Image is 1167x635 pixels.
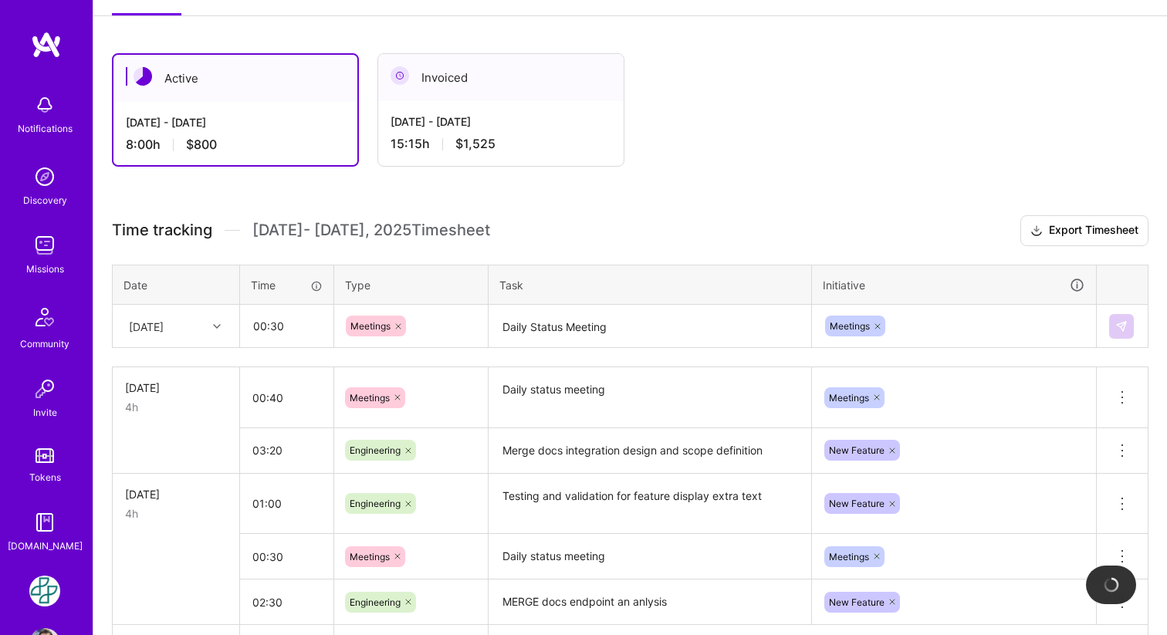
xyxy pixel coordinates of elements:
div: Tokens [29,469,61,485]
input: HH:MM [240,582,333,623]
div: Community [20,336,69,352]
img: logo [31,31,62,59]
th: Date [113,265,240,305]
img: discovery [29,161,60,192]
div: Missions [26,261,64,277]
div: Time [251,277,323,293]
div: Invoiced [378,54,624,101]
textarea: Testing and validation for feature display extra text [490,475,810,533]
textarea: Daily Status Meeting [490,306,810,347]
th: Task [489,265,812,305]
img: tokens [36,448,54,463]
span: Time tracking [112,221,212,240]
div: [DATE] [125,380,227,396]
img: Community [26,299,63,336]
div: Initiative [823,276,1085,294]
span: Meetings [350,392,390,404]
span: Meetings [350,551,390,562]
div: 4h [125,399,227,415]
div: Invite [33,404,57,421]
i: icon Download [1030,223,1043,239]
button: Export Timesheet [1020,215,1148,246]
span: Meetings [829,551,869,562]
span: New Feature [829,444,885,456]
span: Engineering [350,444,401,456]
th: Type [334,265,489,305]
textarea: MERGE docs endpoint an anlysis [490,581,810,623]
div: [DATE] - [DATE] [126,114,345,130]
textarea: Daily status meeting [490,535,810,578]
a: Counter Health: Team for Counter Health [25,576,64,606]
div: Notifications [18,120,73,137]
input: HH:MM [240,536,333,577]
span: New Feature [829,596,885,608]
div: [DATE] - [DATE] [391,113,611,130]
input: HH:MM [240,483,333,524]
div: [DATE] [129,318,164,334]
span: Engineering [350,498,401,509]
span: [DATE] - [DATE] , 2025 Timesheet [252,221,490,240]
img: Active [134,67,152,86]
span: $1,525 [455,136,496,152]
span: Engineering [350,596,401,608]
textarea: Merge docs integration design and scope definition [490,430,810,472]
span: Meetings [830,320,870,332]
img: Invite [29,373,60,404]
input: HH:MM [240,377,333,418]
img: bell [29,90,60,120]
div: 4h [125,505,227,522]
img: Counter Health: Team for Counter Health [29,576,60,606]
div: 8:00 h [126,137,345,153]
img: loading [1103,576,1120,593]
i: icon Chevron [213,323,221,330]
div: 15:15 h [391,136,611,152]
div: [DOMAIN_NAME] [8,538,83,554]
img: Submit [1115,320,1128,333]
span: Meetings [829,392,869,404]
textarea: Daily status meeting [490,369,810,427]
div: null [1109,314,1135,339]
img: guide book [29,507,60,538]
img: teamwork [29,230,60,261]
div: Discovery [23,192,67,208]
span: Meetings [350,320,391,332]
span: New Feature [829,498,885,509]
input: HH:MM [240,430,333,471]
img: Invoiced [391,66,409,85]
span: $800 [186,137,217,153]
input: HH:MM [241,306,333,346]
div: [DATE] [125,486,227,502]
div: Active [113,55,357,102]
